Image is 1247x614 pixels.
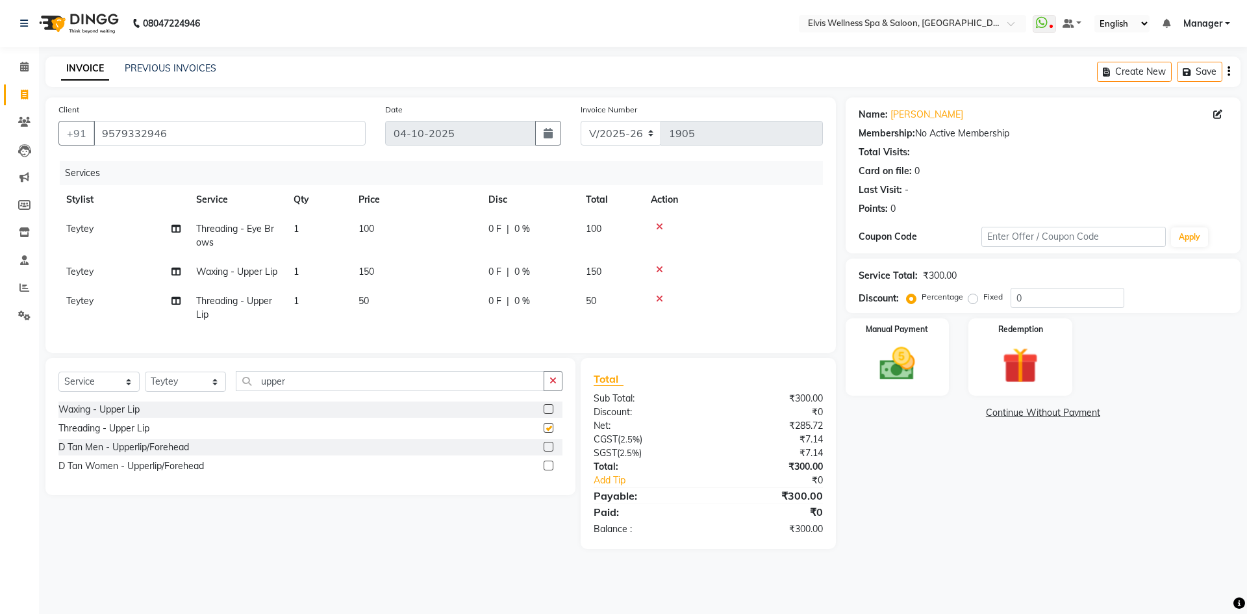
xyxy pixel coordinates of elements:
div: ₹300.00 [708,392,832,405]
button: Apply [1171,227,1208,247]
span: 2.5% [620,448,639,458]
div: Payable: [584,488,708,504]
span: | [507,265,509,279]
input: Search by Name/Mobile/Email/Code [94,121,366,146]
span: 2.5% [620,434,640,444]
img: _gift.svg [991,343,1050,388]
span: 100 [359,223,374,235]
th: Qty [286,185,351,214]
div: ₹285.72 [708,419,832,433]
div: D Tan Men - Upperlip/Forehead [58,441,189,454]
div: ₹0 [729,474,832,487]
div: ₹7.14 [708,433,832,446]
a: PREVIOUS INVOICES [125,62,216,74]
div: No Active Membership [859,127,1228,140]
div: Paid: [584,504,708,520]
label: Invoice Number [581,104,637,116]
div: ( ) [584,446,708,460]
span: 1 [294,266,299,277]
label: Percentage [922,291,963,303]
div: ₹300.00 [708,460,832,474]
span: 0 % [514,222,530,236]
div: Last Visit: [859,183,902,197]
input: Enter Offer / Coupon Code [981,227,1166,247]
button: +91 [58,121,95,146]
label: Redemption [998,324,1043,335]
span: 0 % [514,294,530,308]
div: ₹0 [708,504,832,520]
span: 0 F [488,265,501,279]
button: Create New [1097,62,1172,82]
div: Services [60,161,833,185]
span: 150 [359,266,374,277]
th: Price [351,185,481,214]
span: | [507,222,509,236]
span: Threading - Upper Lip [196,295,272,320]
div: ₹0 [708,405,832,419]
a: [PERSON_NAME] [890,108,963,122]
button: Save [1177,62,1222,82]
div: ₹300.00 [708,522,832,536]
div: Balance : [584,522,708,536]
span: Teytey [66,223,94,235]
span: CGST [594,433,618,445]
span: 0 % [514,265,530,279]
div: Total Visits: [859,146,910,159]
input: Search or Scan [236,371,544,391]
label: Fixed [983,291,1003,303]
div: Discount: [584,405,708,419]
span: Threading - Eye Brows [196,223,274,248]
div: ₹7.14 [708,446,832,460]
div: Waxing - Upper Lip [58,403,140,416]
div: Net: [584,419,708,433]
th: Disc [481,185,578,214]
a: Continue Without Payment [848,406,1238,420]
label: Manual Payment [866,324,928,335]
img: _cash.svg [868,343,927,385]
span: 100 [586,223,601,235]
span: 1 [294,223,299,235]
div: 0 [914,164,920,178]
span: 0 F [488,294,501,308]
a: INVOICE [61,57,109,81]
div: Discount: [859,292,899,305]
span: 150 [586,266,601,277]
div: ( ) [584,433,708,446]
th: Action [643,185,823,214]
span: Teytey [66,295,94,307]
div: Card on file: [859,164,912,178]
span: 50 [359,295,369,307]
span: 0 F [488,222,501,236]
span: Waxing - Upper Lip [196,266,277,277]
b: 08047224946 [143,5,200,42]
span: Manager [1183,17,1222,31]
th: Service [188,185,286,214]
th: Total [578,185,643,214]
a: Add Tip [584,474,729,487]
div: Points: [859,202,888,216]
div: Coupon Code [859,230,981,244]
div: 0 [890,202,896,216]
label: Client [58,104,79,116]
div: ₹300.00 [923,269,957,283]
img: logo [33,5,122,42]
span: SGST [594,447,617,459]
div: Membership: [859,127,915,140]
div: Threading - Upper Lip [58,422,149,435]
div: D Tan Women - Upperlip/Forehead [58,459,204,473]
span: Total [594,372,623,386]
div: Name: [859,108,888,122]
div: Total: [584,460,708,474]
span: Teytey [66,266,94,277]
span: | [507,294,509,308]
label: Date [385,104,403,116]
div: ₹300.00 [708,488,832,504]
div: - [905,183,909,197]
span: 50 [586,295,596,307]
div: Service Total: [859,269,918,283]
div: Sub Total: [584,392,708,405]
th: Stylist [58,185,188,214]
span: 1 [294,295,299,307]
